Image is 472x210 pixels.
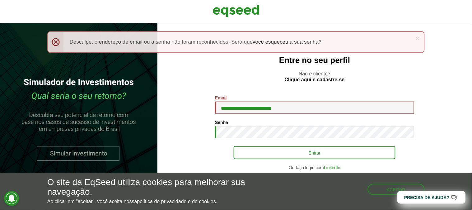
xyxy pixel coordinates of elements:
[324,165,340,170] a: LinkedIn
[170,56,460,65] h2: Entre no seu perfil
[215,120,228,125] label: Senha
[234,146,395,159] button: Entrar
[416,35,419,41] a: ×
[137,199,216,204] a: política de privacidade e de cookies
[285,77,345,82] a: Clique aqui e cadastre-se
[215,165,414,170] div: Ou faça login com
[213,3,259,19] img: EqSeed Logo
[253,39,321,45] a: você esqueceu a sua senha?
[215,96,227,100] label: Email
[170,71,460,83] p: Não é cliente?
[368,184,425,195] button: Aceitar
[47,31,425,53] div: Desculpe, o endereço de email ou a senha não foram reconhecidos. Será que
[47,198,274,204] p: Ao clicar em "aceitar", você aceita nossa .
[47,178,274,197] h5: O site da EqSeed utiliza cookies para melhorar sua navegação.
